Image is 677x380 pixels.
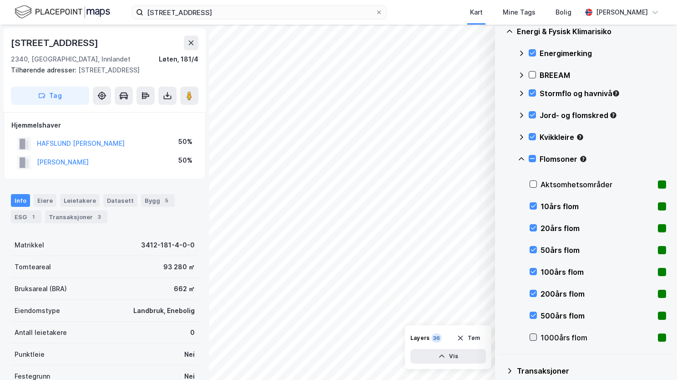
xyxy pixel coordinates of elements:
div: Tomteareal [15,262,51,272]
div: 1 [29,212,38,221]
div: 5 [162,196,171,205]
div: Energimerking [540,48,666,59]
img: logo.f888ab2527a4732fd821a326f86c7f29.svg [15,4,110,20]
div: Nei [184,349,195,360]
div: 2340, [GEOGRAPHIC_DATA], Innlandet [11,54,131,65]
div: 93 280 ㎡ [163,262,195,272]
div: Bruksareal (BRA) [15,283,67,294]
div: 50års flom [541,245,654,256]
iframe: Chat Widget [632,336,677,380]
button: Tag [11,87,89,105]
div: Transaksjoner [45,211,107,223]
button: Tøm [451,331,486,345]
div: Punktleie [15,349,45,360]
div: Tooltip anchor [576,133,584,141]
button: Vis [410,349,486,364]
div: Eiendomstype [15,305,60,316]
div: 100års flom [541,267,654,277]
div: Hjemmelshaver [11,120,198,131]
div: [PERSON_NAME] [596,7,648,18]
div: 20års flom [541,223,654,234]
div: 50% [178,155,192,166]
div: Bygg [141,194,175,207]
div: Flomsoner [540,154,666,164]
div: BREEAM [540,70,666,81]
div: Antall leietakere [15,327,67,338]
div: Stormflo og havnivå [540,88,666,99]
div: 3 [95,212,104,221]
div: Jord- og flomskred [540,110,666,121]
div: 200års flom [541,288,654,299]
div: Bolig [556,7,571,18]
div: Tooltip anchor [612,89,620,98]
div: 500års flom [541,310,654,321]
div: 10års flom [541,201,654,212]
div: Energi & Fysisk Klimarisiko [517,26,666,37]
div: Eiere [34,194,56,207]
div: [STREET_ADDRESS] [11,65,191,76]
div: Løten, 181/4 [159,54,198,65]
div: 36 [431,334,442,343]
div: Kvikkleire [540,132,666,143]
div: 0 [190,327,195,338]
div: Leietakere [60,194,100,207]
input: Søk på adresse, matrikkel, gårdeiere, leietakere eller personer [143,5,375,19]
div: Tooltip anchor [609,111,617,119]
div: [STREET_ADDRESS] [11,36,100,50]
div: 50% [178,136,192,147]
div: Mine Tags [503,7,536,18]
div: Datasett [103,194,137,207]
div: Info [11,194,30,207]
div: ESG [11,211,41,223]
div: 3412-181-4-0-0 [141,240,195,251]
div: Transaksjoner [517,365,666,376]
div: 1000års flom [541,332,654,343]
div: 662 ㎡ [174,283,195,294]
div: Aktsomhetsområder [541,179,654,190]
span: Tilhørende adresser: [11,66,78,74]
div: Tooltip anchor [579,155,587,163]
div: Landbruk, Enebolig [133,305,195,316]
div: Layers [410,334,429,342]
div: Matrikkel [15,240,44,251]
div: Kart [470,7,483,18]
